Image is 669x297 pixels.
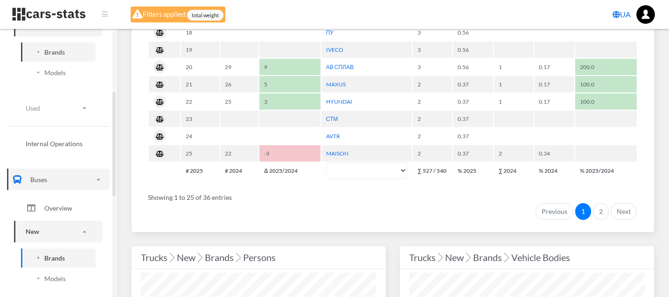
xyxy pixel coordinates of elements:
a: HYUNDAI [326,98,352,105]
td: 0.37 [453,145,493,162]
td: 3 [259,93,321,110]
a: MAISON [326,150,348,157]
div: Showing 1 to 25 of 36 entries [148,187,638,202]
a: 2 [593,203,609,220]
a: Buses [7,169,110,190]
td: 0.37 [453,93,493,110]
a: Used [14,98,103,119]
a: СТМ [326,115,338,122]
a: IVECO [326,46,343,53]
span: Internal Operations [26,139,83,148]
a: Models [21,269,96,288]
td: 24 [181,128,219,144]
td: 2 [413,76,452,92]
td: 3 [413,24,452,41]
td: 19 [181,42,219,58]
td: 20 [181,59,219,75]
a: New [14,221,103,242]
td: 0.37 [453,128,493,144]
td: 22 [181,93,219,110]
td: 2 [413,93,452,110]
span: Overview [44,203,72,213]
td: 5 [259,76,321,92]
a: АВ СПЛАВ [326,64,354,71]
th: ∑ 527 / 540 [413,163,452,179]
span: Brands [44,47,65,57]
a: Brands [21,248,96,268]
td: 0.56 [453,42,493,58]
span: total weight [187,10,223,21]
span: Models [44,274,66,283]
th: ∑ 2024 [494,163,533,179]
a: Internal Operations [14,134,103,153]
p: Buses [30,174,47,185]
td: 23 [181,111,219,127]
td: 3 [413,59,452,75]
td: 26 [220,76,258,92]
a: 1 [575,203,591,220]
p: Used [26,102,40,114]
img: navbar brand [12,7,86,21]
th: % 2025/2024 [575,163,637,179]
td: 22 [220,145,258,162]
td: 1 [494,76,533,92]
td: 1 [494,93,533,110]
a: Models [21,63,96,82]
td: 100.0 [575,93,637,110]
td: 3 [413,42,452,58]
a: Next [611,203,637,220]
span: Models [44,68,66,78]
td: 2 [413,145,452,162]
td: 9 [259,59,321,75]
td: 200.0 [575,59,637,75]
div: Filters applied: [131,7,225,22]
td: 2 [413,111,452,127]
td: 0.56 [453,59,493,75]
th: Δ 2025/2024 [259,163,321,179]
td: 0.17 [534,59,574,75]
a: ПУ [326,29,334,36]
th: # 2024 [220,163,258,179]
td: 0.37 [453,111,493,127]
th: # 2025 [181,163,219,179]
a: Overview [14,196,103,219]
td: 0.17 [534,93,574,110]
a: Brands [21,42,96,62]
td: 21 [181,76,219,92]
td: 29 [220,59,258,75]
td: 1 [494,59,533,75]
a: UA [609,5,634,24]
td: 0.34 [534,145,574,162]
td: 2 [494,145,533,162]
td: 0.56 [453,24,493,41]
td: 25 [220,93,258,110]
td: 2 [413,128,452,144]
div: Trucks New Brands Vehicle Bodies [409,250,645,265]
th: % 2024 [534,163,574,179]
td: 0.37 [453,76,493,92]
td: -3 [259,145,321,162]
img: ... [636,5,655,24]
td: 25 [181,145,219,162]
a: MAXUS [326,81,346,88]
td: 100.0 [575,76,637,92]
td: 18 [181,24,219,41]
a: AVTR [326,133,340,140]
p: New [26,226,39,237]
th: % 2025 [453,163,493,179]
div: Trucks New Brands Persons [141,250,376,265]
td: 0.17 [534,76,574,92]
span: Brands [44,253,65,263]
